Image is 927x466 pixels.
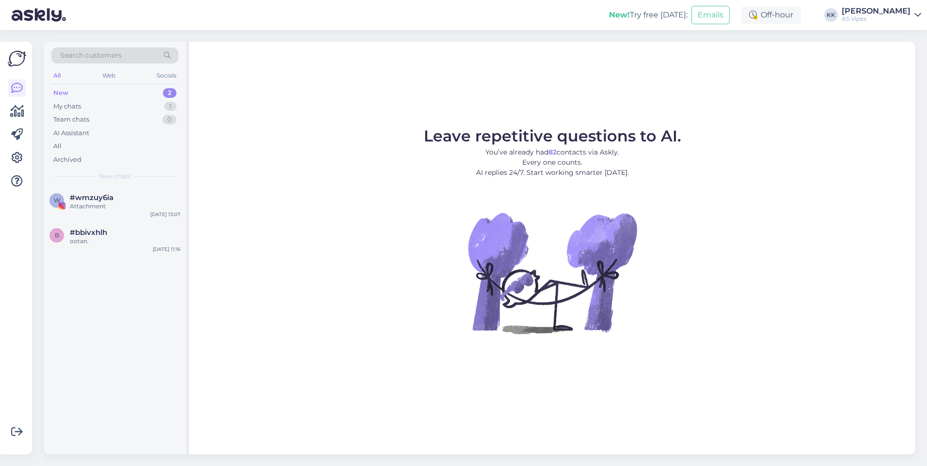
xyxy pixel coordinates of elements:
[842,7,921,23] a: [PERSON_NAME]AS Vipex
[609,9,687,21] div: Try free [DATE]:
[465,186,639,360] img: No Chat active
[70,237,180,246] div: ootan.
[70,193,113,202] span: #wmzuy6ia
[70,228,107,237] span: #bbivxhlh
[53,128,89,138] div: AI Assistant
[548,148,557,156] b: 82
[691,6,730,24] button: Emails
[155,69,178,82] div: Socials
[54,197,60,204] span: w
[609,10,630,19] b: New!
[842,7,911,15] div: [PERSON_NAME]
[53,102,81,111] div: My chats
[8,49,26,68] img: Askly Logo
[55,232,59,239] span: b
[824,8,838,22] div: KK
[51,69,63,82] div: All
[163,88,176,98] div: 2
[53,88,68,98] div: New
[70,202,180,211] div: Attachment
[424,147,681,178] p: You’ve already had contacts via Askly. Every one counts. AI replies 24/7. Start working smarter [...
[741,6,801,24] div: Off-hour
[60,50,122,61] span: Search customers
[164,102,176,111] div: 1
[150,211,180,218] div: [DATE] 13:07
[99,172,130,181] span: New chats
[53,115,89,124] div: Team chats
[153,246,180,253] div: [DATE] 11:16
[53,155,81,165] div: Archived
[100,69,117,82] div: Web
[53,141,62,151] div: All
[162,115,176,124] div: 0
[424,126,681,145] span: Leave repetitive questions to AI.
[842,15,911,23] div: AS Vipex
